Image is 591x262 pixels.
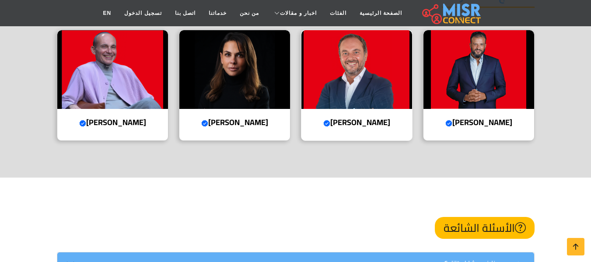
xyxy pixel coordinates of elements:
h4: [PERSON_NAME] [308,118,406,127]
a: خدماتنا [202,5,233,21]
img: هيلدا لوقا [179,30,290,109]
h4: [PERSON_NAME] [64,118,161,127]
h4: [PERSON_NAME] [186,118,283,127]
svg: Verified account [445,120,452,127]
a: من نحن [233,5,266,21]
img: محمد فاروق [57,30,168,109]
svg: Verified account [201,120,208,127]
a: اتصل بنا [168,5,202,21]
img: أيمن ممدوح [423,30,534,109]
img: أحمد طارق خليل [301,30,412,109]
h2: الأسئلة الشائعة [435,217,535,239]
a: هيلدا لوقا [PERSON_NAME] [174,30,296,141]
img: main.misr_connect [422,2,481,24]
a: أحمد طارق خليل [PERSON_NAME] [296,30,418,141]
span: اخبار و مقالات [280,9,317,17]
a: الصفحة الرئيسية [353,5,409,21]
a: تسجيل الدخول [118,5,168,21]
svg: Verified account [323,120,330,127]
a: أيمن ممدوح [PERSON_NAME] [418,30,540,141]
a: محمد فاروق [PERSON_NAME] [52,30,174,141]
a: الفئات [323,5,353,21]
a: اخبار و مقالات [266,5,323,21]
a: EN [97,5,118,21]
svg: Verified account [79,120,86,127]
h4: [PERSON_NAME] [430,118,528,127]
